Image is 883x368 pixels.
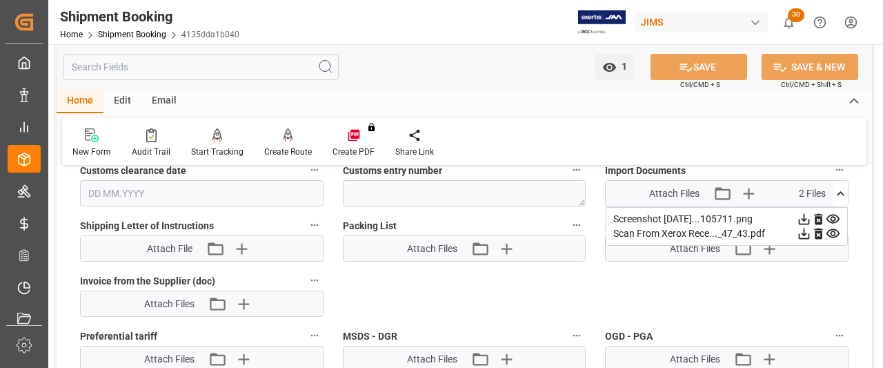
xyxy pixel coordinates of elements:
span: Attach Files [670,352,720,367]
div: Create Route [264,146,312,158]
span: Ctrl/CMD + Shift + S [781,79,842,90]
span: Invoice from the Supplier (doc) [80,274,215,289]
span: Customs entry number [343,164,442,178]
span: Attach Files [144,352,195,367]
span: Preferential tariff [80,329,157,344]
div: Email [141,90,187,113]
input: DD.MM.YYYY [80,180,324,206]
div: JIMS [635,12,768,32]
button: Import Documents [831,161,849,179]
input: Search Fields [63,54,339,80]
img: Exertis%20JAM%20-%20Email%20Logo.jpg_1722504956.jpg [578,10,626,35]
span: 30 [788,8,804,22]
span: Attach Files [670,242,720,256]
button: open menu [595,54,634,80]
button: Customs clearance date [306,161,324,179]
button: SAVE & NEW [762,54,858,80]
span: Customs clearance date [80,164,186,178]
span: Attach Files [407,242,457,256]
span: Packing List [343,219,397,233]
span: MSDS - DGR [343,329,397,344]
button: Shipping Letter of Instructions [306,216,324,234]
div: Home [57,90,103,113]
div: Audit Trail [132,146,170,158]
div: Scan From Xerox Rece..._47_43.pdf [613,226,840,241]
button: Customs entry number [568,161,586,179]
span: OGD - PGA [605,329,653,344]
span: Attach Files [649,186,700,201]
a: Home [60,30,83,39]
div: Shipment Booking [60,6,239,27]
div: Start Tracking [191,146,244,158]
button: JIMS [635,9,773,35]
span: Master [PERSON_NAME] of Lading (doc) [605,219,781,233]
span: 1 [617,61,627,72]
span: Attach File [147,242,192,256]
button: Invoice from the Supplier (doc) [306,271,324,289]
div: Share Link [395,146,434,158]
div: Edit [103,90,141,113]
button: Packing List [568,216,586,234]
span: Shipping Letter of Instructions [80,219,214,233]
div: Screenshot [DATE]...105711.png [613,212,840,226]
button: Help Center [804,7,835,38]
a: Shipment Booking [98,30,166,39]
button: show 30 new notifications [773,7,804,38]
span: Ctrl/CMD + S [680,79,720,90]
button: SAVE [651,54,747,80]
button: Preferential tariff [306,327,324,345]
span: Attach Files [144,297,195,311]
div: New Form [72,146,111,158]
button: OGD - PGA [831,327,849,345]
span: Attach Files [407,352,457,367]
span: Import Documents [605,164,686,178]
span: 2 Files [799,186,826,201]
button: MSDS - DGR [568,327,586,345]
